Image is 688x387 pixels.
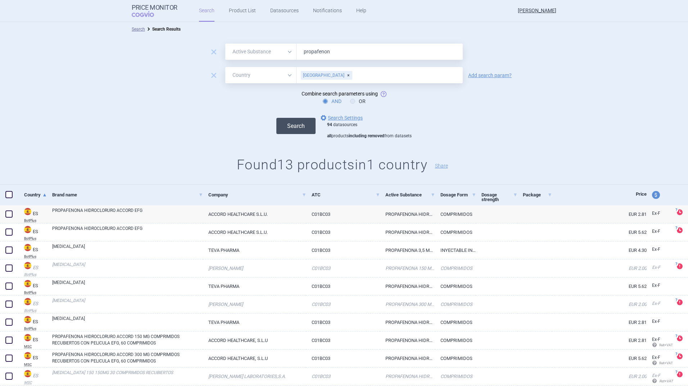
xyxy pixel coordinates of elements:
a: Price MonitorCOGVIO [132,4,177,18]
a: PROPAFENONA HIDROCLORURO [380,350,435,367]
span: Ret+VAT calc [652,379,680,383]
a: ? [677,372,685,377]
div: datasources products from datasets [327,122,412,139]
a: ACCORD HEALTHCARE, S.L.U [203,332,306,349]
a: PROPAFENONA HIDROCLORURO [380,205,435,223]
strong: Price Monitor [132,4,177,11]
a: PROPAFENONA HIDROCLORURO ACCORD EFG [52,225,203,238]
abbr: BotPlus — Online database developed by the General Council of Official Associations of Pharmacist... [24,219,47,222]
span: ? [674,226,678,230]
a: EUR 5.62 [552,350,647,367]
a: TEVA PHARMA [203,313,306,331]
a: Active Substance [385,186,435,204]
a: C01BC03 [306,313,380,331]
a: PROPAFENONA HIDROCLORURO [380,332,435,349]
span: ? [674,262,678,266]
a: INYECTABLE INTRAVENOSO [435,241,476,259]
span: Ex-factory price [652,283,660,288]
span: Ex-factory price [652,337,660,342]
a: Ex-F [647,262,673,273]
span: ? [674,352,678,356]
a: Ex-F [647,226,673,237]
abbr: BotPlus — Online database developed by the General Council of Official Associations of Pharmacist... [24,255,47,258]
a: EUR 2.81 [552,332,647,349]
a: ESESBotPlus [19,297,47,312]
abbr: BotPlus — Online database developed by the General Council of Official Associations of Pharmacist... [24,309,47,312]
a: EUR 5.62 [552,223,647,241]
a: PROPAFENONA HIDROCLORURO ACCORD 150 MG COMPRIMIDOS RECUBIERTOS CON PELICULA EFG, 60 COMPRIMIDOS [52,333,203,346]
img: Spain [24,298,31,305]
a: Dosage Form [440,186,476,204]
a: Package [523,186,552,204]
a: ESESMSC [19,351,47,366]
a: EUR 4.30 [552,241,647,259]
a: COMPRIMIDOS [435,277,476,295]
a: ESESMSC [19,369,47,384]
a: [PERSON_NAME] [203,295,306,313]
a: Add search param? [468,73,512,78]
img: Spain [24,226,31,233]
li: Search [132,26,145,33]
abbr: MSC — Online database developed by the Ministry of Health, Social Services and Equality, Spain. [24,345,47,348]
li: Search Results [145,26,181,33]
img: Spain [24,334,31,341]
a: COMPRIMIDOS [435,368,476,385]
a: PROPAFENONA HIDROCLORURO ACCORD 300 MG COMPRIMIDOS RECUBIERTOS CON PELICULA EFG, 60 COMPRIMIDOS [52,351,203,364]
a: TEVA PHARMA [203,277,306,295]
a: TEVA PHARMA [203,241,306,259]
a: ESESBotPlus [19,315,47,330]
span: Ex-factory price [652,319,660,324]
abbr: BotPlus — Online database developed by the General Council of Official Associations of Pharmacist... [24,237,47,240]
a: Dosage strength [481,186,517,208]
a: ? [677,227,685,233]
span: Ex-factory price [652,265,660,270]
a: COMPRIMIDOS [435,259,476,277]
a: ESESBotPlus [19,207,47,222]
a: ESESBotPlus [19,225,47,240]
a: [MEDICAL_DATA] [52,279,203,292]
a: PROPAFENONA HIDROCLORURO [380,277,435,295]
a: C01BC03 [306,223,380,241]
a: EUR 2.00 [552,259,647,277]
a: [MEDICAL_DATA] [52,297,203,310]
a: Ex-F [647,244,673,255]
a: Ex-F Ret+VAT calc [647,334,673,351]
abbr: BotPlus — Online database developed by the General Council of Official Associations of Pharmacist... [24,327,47,330]
a: ESESBotPlus [19,261,47,276]
a: [MEDICAL_DATA] [52,315,203,328]
a: COMPRIMIDOS [435,205,476,223]
a: COMPRIMIDOS [435,313,476,331]
a: ESESMSC [19,333,47,348]
a: ? [677,335,685,341]
a: EUR 2.81 [552,313,647,331]
img: Spain [24,352,31,359]
a: PROPAFENONA HIDROCLORURO ACCORD EFG [52,207,203,220]
strong: Search Results [152,27,181,32]
a: ACCORD HEALTHCARE S.L.U. [203,223,306,241]
span: ? [674,298,678,302]
span: COGVIO [132,11,164,17]
a: Ex-F [647,298,673,309]
a: ACCORD HEALTHCARE S.L.U. [203,205,306,223]
a: [MEDICAL_DATA] 150 150MG 30 COMPRIMIDOS RECUBIERTOS [52,369,203,382]
label: AND [323,98,341,105]
span: Ret+VAT calc [652,361,680,365]
button: Search [276,118,316,134]
a: COMPRIMIDOS [435,350,476,367]
a: PROPAFENONA 150 MG 30 COMPRIMIDOS [380,259,435,277]
a: EUR 2.00 [552,295,647,313]
a: C01BC03 [306,259,380,277]
abbr: BotPlus — Online database developed by the General Council of Official Associations of Pharmacist... [24,273,47,276]
img: Spain [24,316,31,323]
a: PROPAFENONA HIDROCLORURO [380,313,435,331]
img: Spain [24,262,31,269]
span: Ex-factory price [652,373,660,378]
a: PROPAFENONA HIDROCLORURO [380,368,435,385]
span: Combine search parameters using [302,91,378,97]
a: [PERSON_NAME] [203,259,306,277]
a: Brand name [52,186,203,204]
a: C01BC03 [306,350,380,367]
button: Share [435,163,448,168]
a: COMPRIMIDOS [435,223,476,241]
a: C01BC03 [306,295,380,313]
